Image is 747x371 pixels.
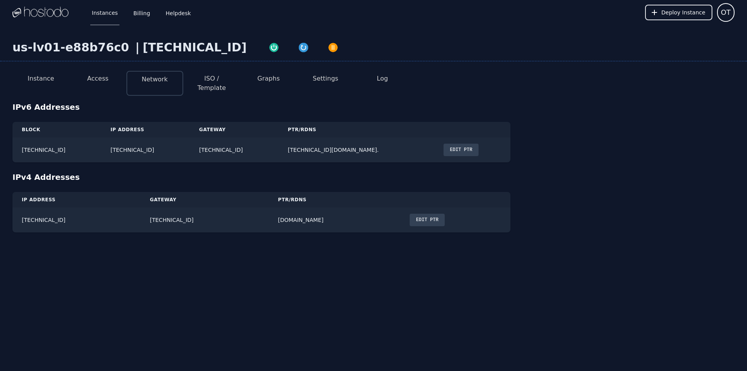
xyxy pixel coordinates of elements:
[143,40,247,55] div: [TECHNICAL_ID]
[661,9,705,16] span: Deploy Instance
[12,122,101,137] th: Block
[444,144,479,156] button: Edit PTR
[328,42,338,53] img: Power Off
[28,74,54,83] button: Instance
[279,137,435,162] td: [TECHNICAL_ID][DOMAIN_NAME].
[132,40,143,55] div: |
[313,74,338,83] button: Settings
[140,192,268,207] th: Gateway
[101,122,190,137] th: IP Address
[258,74,280,83] button: Graphs
[717,3,735,22] button: User menu
[318,40,348,53] button: Power Off
[190,122,279,137] th: Gateway
[298,42,309,53] img: Restart
[12,102,735,113] div: IPv6 Addresses
[269,207,401,232] td: [DOMAIN_NAME]
[140,207,268,232] td: [TECHNICAL_ID]
[12,40,132,55] div: us-lv01-e88b76c0
[190,137,279,162] td: [TECHNICAL_ID]
[268,42,279,53] img: Power On
[289,40,318,53] button: Restart
[12,207,140,232] td: [TECHNICAL_ID]
[87,74,109,83] button: Access
[279,122,435,137] th: PTR/rDNS
[12,192,140,207] th: IP Address
[12,7,68,18] img: Logo
[12,172,735,183] div: IPv4 Addresses
[12,137,101,162] td: [TECHNICAL_ID]
[259,40,289,53] button: Power On
[721,7,731,18] span: OT
[101,137,190,162] td: [TECHNICAL_ID]
[142,75,168,84] button: Network
[269,192,401,207] th: PTR/rDNS
[410,214,445,226] button: Edit PTR
[377,74,388,83] button: Log
[189,74,234,93] button: ISO / Template
[645,5,712,20] button: Deploy Instance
